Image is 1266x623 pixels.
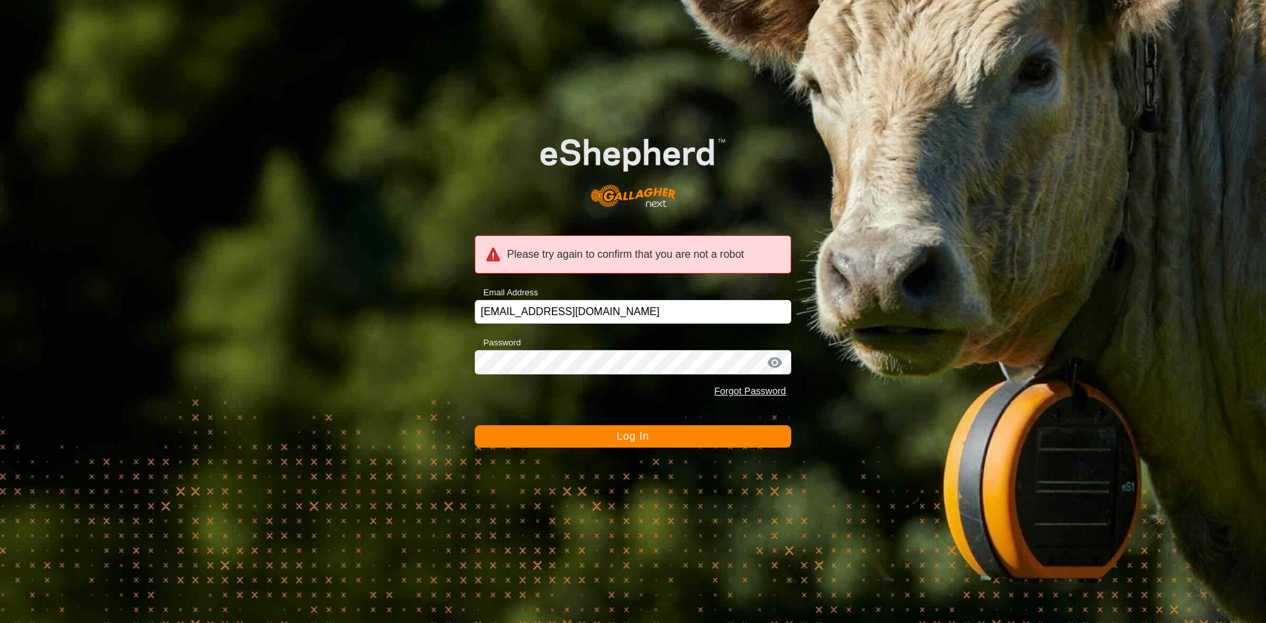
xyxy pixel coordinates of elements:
[714,386,786,396] a: Forgot Password
[475,235,791,274] div: Please try again to confirm that you are not a robot
[475,425,791,448] button: Log In
[475,286,538,299] label: Email Address
[475,336,521,349] label: Password
[475,300,791,324] input: Email Address
[617,430,649,442] span: Log In
[506,112,760,220] img: E-shepherd Logo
